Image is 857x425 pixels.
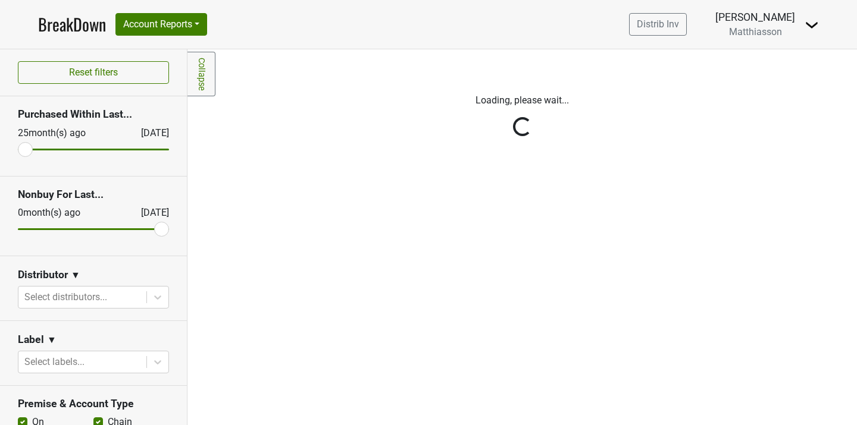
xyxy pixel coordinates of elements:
[196,93,848,108] p: Loading, please wait...
[629,13,687,36] a: Distrib Inv
[38,12,106,37] a: BreakDown
[715,10,795,25] div: [PERSON_NAME]
[729,26,782,37] span: Matthiasson
[115,13,207,36] button: Account Reports
[187,52,215,96] a: Collapse
[805,18,819,32] img: Dropdown Menu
